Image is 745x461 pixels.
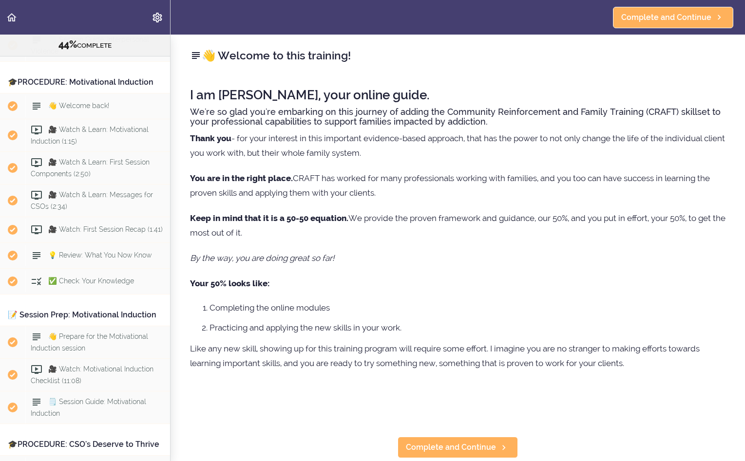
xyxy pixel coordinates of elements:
strong: Your 50% looks like: [190,278,269,288]
h4: We're so glad you're embarking on this journey of adding the Community Reinforcement and Family T... [190,107,726,127]
span: 💡 Review: What You Now Know [48,251,152,259]
span: 🎥 Watch: First Session Recap (1:41) [48,225,163,233]
p: - for your interest in this important evidence-based approach, that has the power to not only cha... [190,131,726,160]
span: 44% [58,38,77,50]
strong: Thank you [190,133,231,143]
span: ✅ Check: Your Knowledge [48,277,134,285]
li: Practicing and applying the new skills in your work. [210,321,726,334]
h2: I am [PERSON_NAME], your online guide. [190,88,726,102]
strong: You are in the right place. [190,173,293,183]
span: 🎥 Watch & Learn: Messages for CSOs (2:34) [31,191,153,210]
h2: 👋 Welcome to this training! [190,47,726,64]
a: Complete and Continue [398,437,518,458]
span: 🗒️ Session Guide: Motivational Induction [31,398,146,417]
span: 🎥 Watch & Learn: Motivational Induction (1:15) [31,126,149,145]
span: 👋 Welcome back! [48,102,109,110]
span: 🎥 Watch: Motivational Induction Checklist (11:08) [31,365,153,384]
strong: Keep in mind that it is a 50-50 equation. [190,213,348,223]
a: Complete and Continue [613,7,733,28]
div: COMPLETE [12,38,158,51]
em: By the way, you are doing great so far! [190,253,334,263]
span: 🎥 Watch & Learn: First Session Components (2:50) [31,158,150,177]
svg: Settings Menu [152,12,163,23]
span: Complete and Continue [621,12,711,23]
span: 👋 Prepare for the Motivational Induction session [31,332,148,351]
svg: Back to course curriculum [6,12,18,23]
span: Complete and Continue [406,442,496,453]
li: Completing the online modules [210,301,726,314]
p: CRAFT has worked for many professionals working with families, and you too can have success in le... [190,171,726,200]
p: Like any new skill, showing up for this training program will require some effort. I imagine you ... [190,341,726,370]
p: We provide the proven framework and guidance, our 50%, and you put in effort, your 50%, to get th... [190,211,726,240]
